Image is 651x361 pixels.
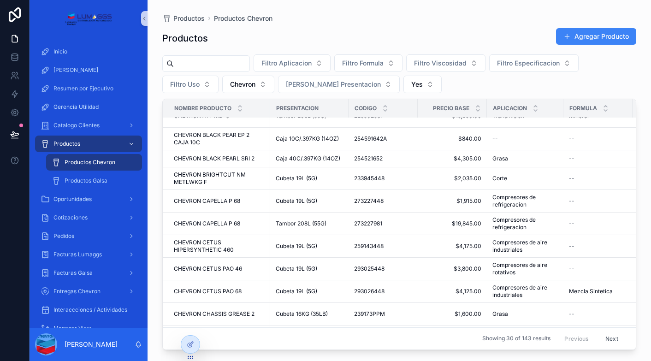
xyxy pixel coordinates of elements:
span: Presentacion [276,105,319,112]
span: Inicio [53,48,67,55]
span: 259143448 [354,243,384,250]
button: Agregar Producto [556,28,636,45]
span: 273227981 [354,220,382,227]
span: Aplicacion [493,105,527,112]
span: $1,915.00 [423,197,481,205]
span: Cubeta 16KG (35LB) [276,310,328,318]
button: Next [599,331,625,346]
span: Grasa [492,310,508,318]
a: -- [569,155,627,162]
span: $4,175.00 [423,243,481,250]
a: 233945448 [354,175,412,182]
a: Compresores de aire industriales [492,284,558,299]
button: Select Button [403,76,442,93]
a: 293025448 [354,265,412,272]
a: Productos Chevron [46,154,142,171]
a: $1,600.00 [423,310,481,318]
span: -- [569,220,574,227]
a: $840.00 [423,135,481,142]
a: Compresores de aire rotativos [492,261,558,276]
span: Caja 40C/.397KG (14OZ) [276,155,340,162]
a: Facturas Lumaggs [35,246,142,263]
span: -- [569,310,574,318]
span: CHEVRON CETUS PAO 68 [174,288,242,295]
a: Caja 40C/.397KG (14OZ) [276,155,343,162]
a: CHEVRON CAPELLA P 68 [174,220,265,227]
span: 273227448 [354,197,384,205]
span: Grasa [492,155,508,162]
p: [PERSON_NAME] [65,340,118,349]
span: -- [569,155,574,162]
a: -- [569,135,627,142]
a: Cubeta 19L (5G) [276,175,343,182]
span: Chevron [230,80,255,89]
span: Caja 10C/.397KG (14OZ) [276,135,339,142]
span: Pedidos [53,232,74,240]
a: CHEVRON BRIGHTCUT NM METLWKG F [174,171,265,186]
span: Codigo [355,105,377,112]
a: Cotizaciones [35,209,142,226]
span: Filtro Formula [342,59,384,68]
span: Oportunidades [53,195,92,203]
a: Productos [162,14,205,23]
span: 254521652 [354,155,383,162]
span: Nombre Producto [174,105,231,112]
span: Filtro Aplicacion [261,59,312,68]
span: Productos [173,14,205,23]
a: Cubeta 19L (5G) [276,243,343,250]
span: Cubeta 19L (5G) [276,265,317,272]
a: 293026448 [354,288,412,295]
span: Catalogo Clientes [53,122,100,129]
a: CHEVRON CETUS HIPERSYNTHETIC 460 [174,239,265,254]
a: Resumen por Ejecutivo [35,80,142,97]
span: Precio Base [433,105,469,112]
span: Productos Galsa [65,177,107,184]
a: Entregas Chevron [35,283,142,300]
span: Showing 30 of 143 results [482,335,550,343]
span: Productos Chevron [65,159,115,166]
a: $19,845.00 [423,220,481,227]
span: 239173PPM [354,310,385,318]
a: -- [569,310,627,318]
span: Mezcla Sintetica [569,288,613,295]
h1: Productos [162,32,208,45]
span: CHEVRON CAPELLA P 68 [174,197,240,205]
span: Cubeta 19L (5G) [276,243,317,250]
button: Select Button [162,76,219,93]
a: 239173PPM [354,310,412,318]
a: 273227981 [354,220,412,227]
span: Formula [569,105,597,112]
img: App logo [65,11,112,26]
a: Tambor 208L (55G) [276,220,343,227]
span: Productos [53,140,80,148]
a: Compresores de refrigeracion [492,216,558,231]
span: Filtro Especificacion [497,59,560,68]
a: Pedidos [35,228,142,244]
span: $4,305.00 [423,155,481,162]
a: Grasa [492,155,558,162]
span: Gerencia Utilidad [53,103,99,111]
a: Cubeta 19L (5G) [276,197,343,205]
span: $4,125.00 [423,288,481,295]
a: Productos [35,136,142,152]
a: CHEVRON CHASSIS GREASE 2 [174,310,265,318]
a: -- [569,175,627,182]
span: Cubeta 19L (5G) [276,288,317,295]
a: Cubeta 19L (5G) [276,265,343,272]
a: CHEVRON BLACK PEAR EP 2 CAJA 10C [174,131,265,146]
span: [PERSON_NAME] [53,66,98,74]
div: scrollable content [30,37,148,328]
span: 254591642A [354,135,387,142]
span: Resumen por Ejecutivo [53,85,113,92]
span: 293026448 [354,288,385,295]
span: 293025448 [354,265,385,272]
a: Compresores de refrigeracion [492,194,558,208]
a: 254521652 [354,155,412,162]
a: $2,035.00 [423,175,481,182]
span: -- [569,175,574,182]
a: -- [569,265,627,272]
